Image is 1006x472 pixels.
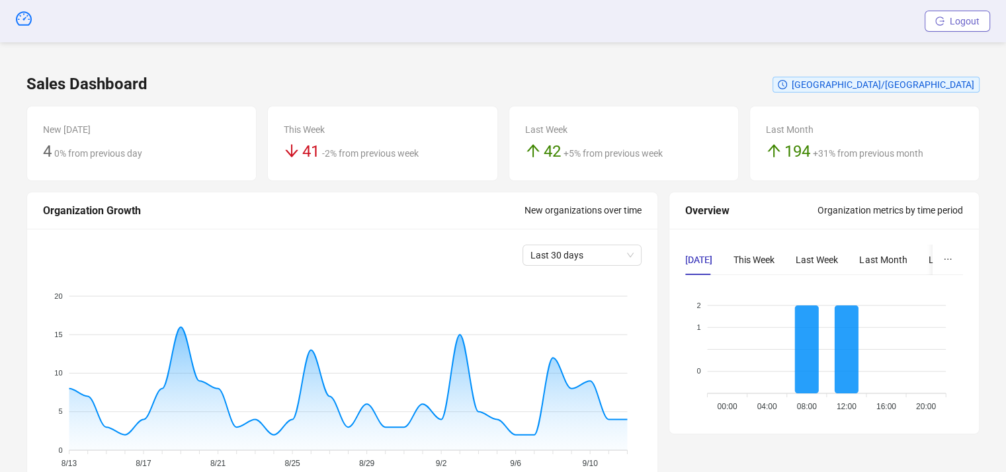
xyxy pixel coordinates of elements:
tspan: 8/13 [62,459,77,468]
tspan: 9/10 [582,459,598,468]
div: Last Month [859,253,907,267]
span: arrow-up [766,143,782,159]
tspan: 10 [54,369,62,377]
tspan: 20:00 [916,402,936,411]
span: clock-circle [778,80,787,89]
tspan: 04:00 [757,402,777,411]
tspan: 0 [58,446,62,453]
tspan: 15 [54,331,62,338]
span: logout [935,17,944,26]
span: dashboard [16,11,32,26]
span: 194 [784,142,810,161]
span: 42 [544,142,561,161]
span: +5% from previous week [564,148,663,159]
div: Overview [685,202,817,219]
div: Last Week [796,253,838,267]
h3: Sales Dashboard [26,74,147,95]
span: Organization metrics by time period [817,205,963,216]
span: 0% from previous day [54,148,142,159]
span: 41 [302,142,319,161]
tspan: 8/21 [210,459,226,468]
tspan: 00:00 [718,402,737,411]
div: Last 3 Months [928,253,987,267]
tspan: 5 [58,407,62,415]
button: ellipsis [933,245,963,275]
span: arrow-up [525,143,541,159]
span: -2% from previous week [322,148,419,159]
div: This Week [734,253,775,267]
tspan: 1 [697,323,701,331]
span: arrow-down [284,143,300,159]
div: Last Month [766,122,963,137]
span: New organizations over time [524,205,642,216]
tspan: 20 [54,292,62,299]
span: +31% from previous month [813,148,923,159]
span: Logout [950,16,980,26]
tspan: 12:00 [837,402,857,411]
tspan: 08:00 [797,402,817,411]
div: Organization Growth [43,202,524,219]
tspan: 16:00 [876,402,896,411]
button: Logout [925,11,990,32]
span: Last 30 days [530,245,634,265]
tspan: 2 [697,301,701,309]
tspan: 9/6 [510,459,521,468]
span: ellipsis [943,255,952,264]
span: 4 [43,142,52,161]
div: This Week [284,122,481,137]
tspan: 8/17 [136,459,151,468]
tspan: 0 [697,367,701,375]
span: [GEOGRAPHIC_DATA]/[GEOGRAPHIC_DATA] [792,79,974,90]
tspan: 8/25 [284,459,300,468]
div: New [DATE] [43,122,240,137]
tspan: 9/2 [436,459,447,468]
div: [DATE] [685,253,712,267]
div: Last Week [525,122,722,137]
tspan: 8/29 [359,459,375,468]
